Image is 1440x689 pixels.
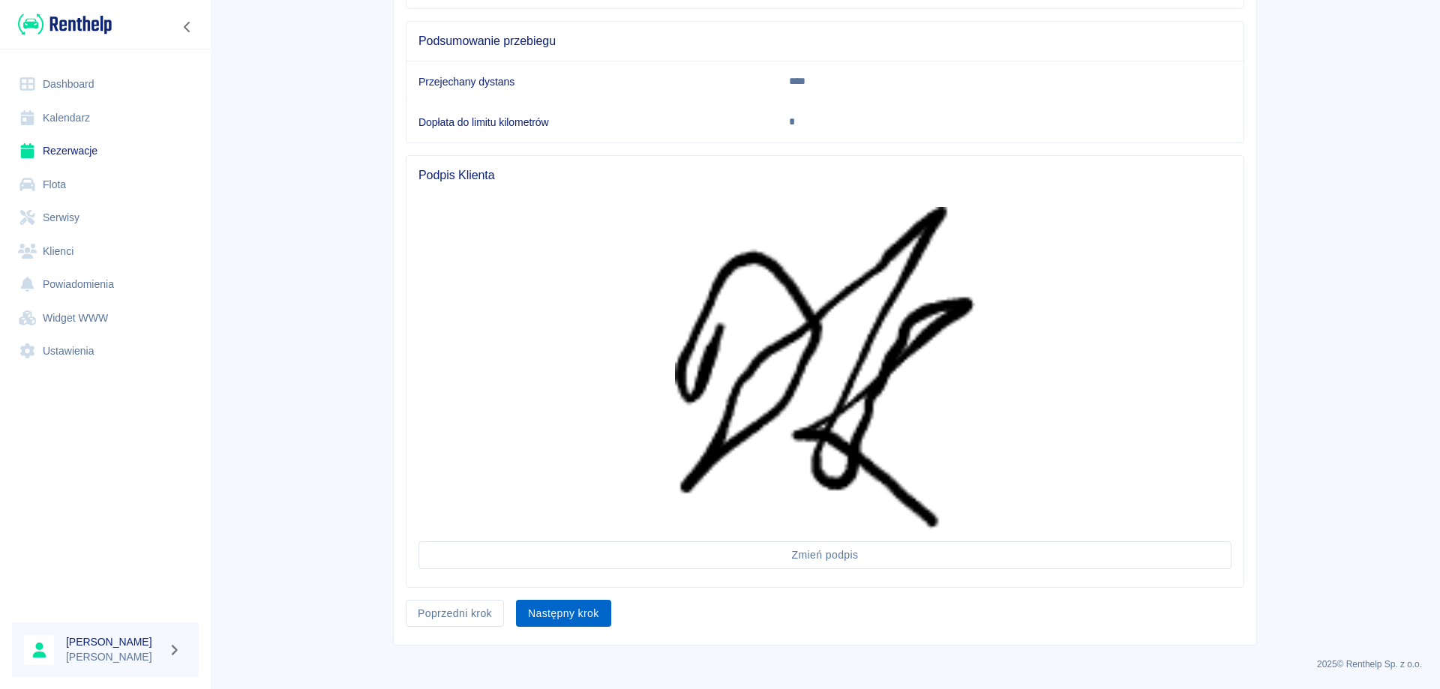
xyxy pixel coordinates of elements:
[418,168,1231,183] span: Podpis Klienta
[66,634,162,649] h6: [PERSON_NAME]
[12,134,199,168] a: Rezerwacje
[418,115,765,130] h6: Dopłata do limitu kilometrów
[516,600,611,628] button: Następny krok
[12,268,199,301] a: Powiadomienia
[406,600,504,628] button: Poprzedni krok
[12,168,199,202] a: Flota
[12,67,199,101] a: Dashboard
[12,301,199,335] a: Widget WWW
[675,207,975,529] img: Podpis
[418,541,1231,569] button: Zmień podpis
[66,649,162,665] p: [PERSON_NAME]
[12,12,112,37] a: Renthelp logo
[228,658,1422,671] p: 2025 © Renthelp Sp. z o.o.
[418,74,765,89] h6: Przejechany dystans
[12,235,199,268] a: Klienci
[176,17,199,37] button: Zwiń nawigację
[12,334,199,368] a: Ustawienia
[12,201,199,235] a: Serwisy
[418,34,1231,49] span: Podsumowanie przebiegu
[12,101,199,135] a: Kalendarz
[18,12,112,37] img: Renthelp logo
